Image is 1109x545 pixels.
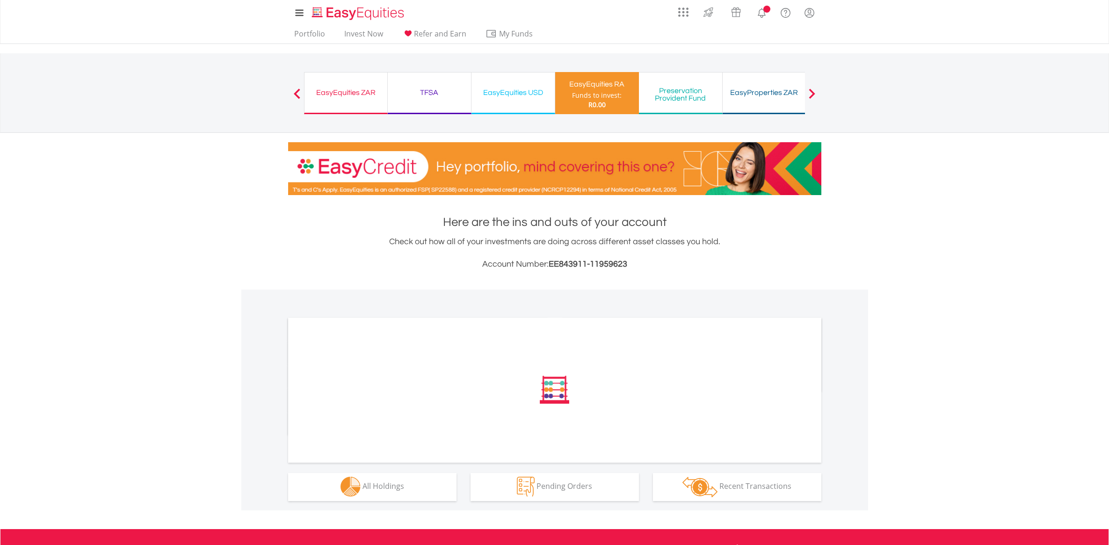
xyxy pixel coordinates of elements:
a: Home page [308,2,408,21]
button: Previous [288,93,306,102]
img: EasyCredit Promotion Banner [288,142,821,195]
span: Recent Transactions [719,481,791,491]
div: Preservation Provident Fund [645,87,717,102]
span: Pending Orders [536,481,592,491]
a: My Profile [797,2,821,23]
img: EasyEquities_Logo.png [310,6,408,21]
a: Invest Now [341,29,387,44]
a: AppsGrid [672,2,695,17]
button: All Holdings [288,473,457,501]
span: R0.00 [588,100,606,109]
h1: Here are the ins and outs of your account [288,214,821,231]
div: EasyEquities ZAR [310,86,382,99]
div: EasyProperties ZAR [728,86,800,99]
button: Pending Orders [471,473,639,501]
a: Portfolio [290,29,329,44]
a: Notifications [750,2,774,21]
a: Refer and Earn [399,29,470,44]
div: EasyEquities RA [561,78,633,91]
img: grid-menu-icon.svg [678,7,689,17]
button: Recent Transactions [653,473,821,501]
button: Next [803,93,821,102]
span: All Holdings [362,481,404,491]
a: Vouchers [722,2,750,20]
img: transactions-zar-wht.png [682,477,718,497]
img: thrive-v2.svg [701,5,716,20]
span: My Funds [486,28,547,40]
h3: Account Number: [288,258,821,271]
div: Funds to invest: [572,91,622,100]
a: FAQ's and Support [774,2,797,21]
span: Refer and Earn [414,29,466,39]
img: holdings-wht.png [341,477,361,497]
img: vouchers-v2.svg [728,5,744,20]
div: EasyEquities USD [477,86,549,99]
span: EE843911-11959623 [549,260,627,269]
div: TFSA [393,86,465,99]
div: Check out how all of your investments are doing across different asset classes you hold. [288,235,821,271]
img: pending_instructions-wht.png [517,477,535,497]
